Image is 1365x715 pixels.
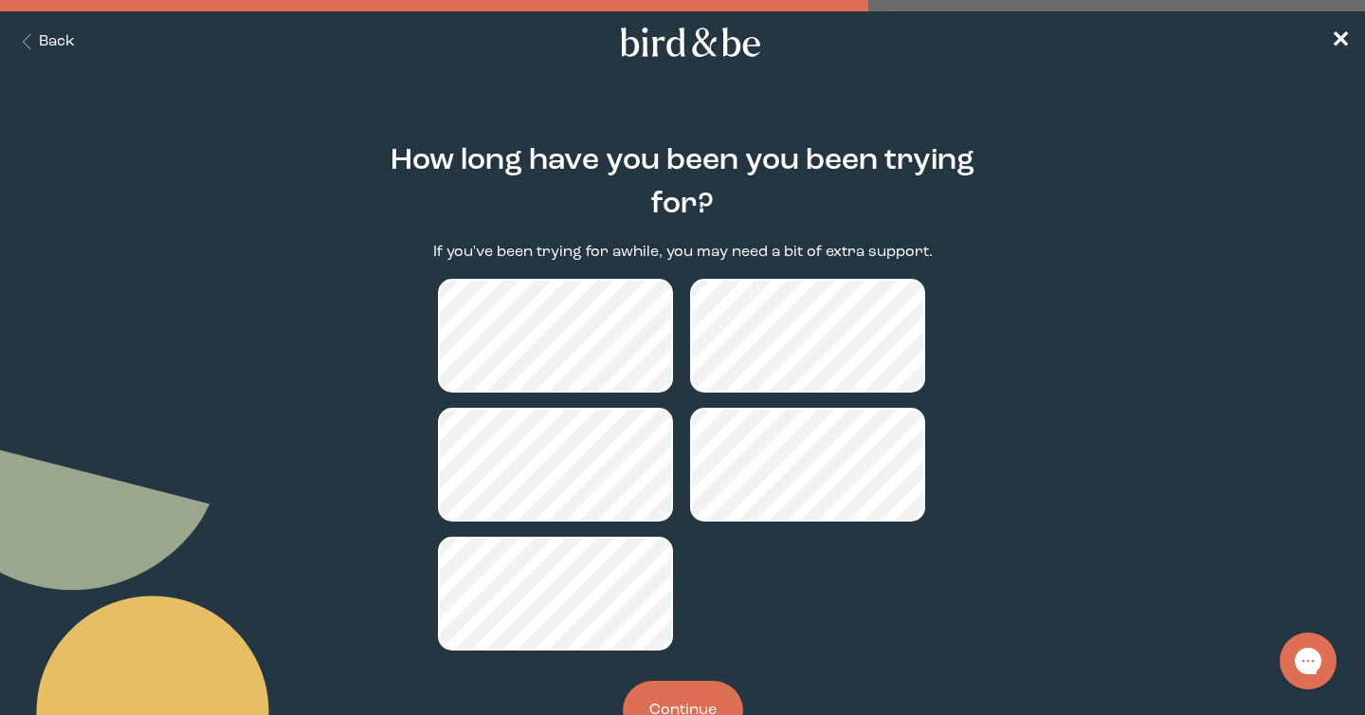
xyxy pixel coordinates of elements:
[433,242,933,264] p: If you've been trying for awhile, you may need a bit of extra support.
[356,139,1009,227] h2: How long have you been you been trying for?
[1331,26,1350,59] a: ✕
[15,31,75,53] button: Back Button
[1270,626,1346,696] iframe: Gorgias live chat messenger
[1331,30,1350,53] span: ✕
